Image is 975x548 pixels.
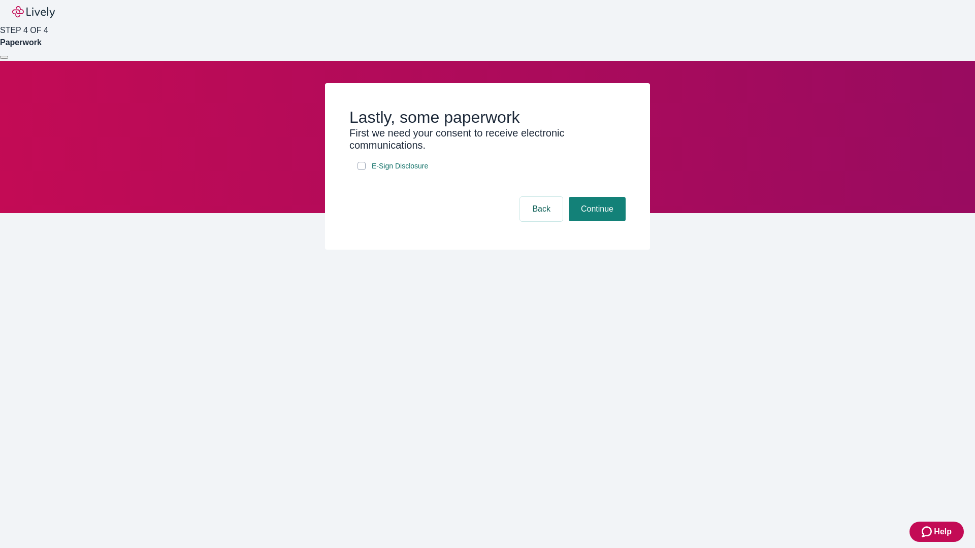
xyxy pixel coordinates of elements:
span: Help [934,526,952,538]
span: E-Sign Disclosure [372,161,428,172]
a: e-sign disclosure document [370,160,430,173]
button: Zendesk support iconHelp [909,522,964,542]
button: Back [520,197,563,221]
h3: First we need your consent to receive electronic communications. [349,127,626,151]
h2: Lastly, some paperwork [349,108,626,127]
svg: Zendesk support icon [922,526,934,538]
button: Continue [569,197,626,221]
img: Lively [12,6,55,18]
